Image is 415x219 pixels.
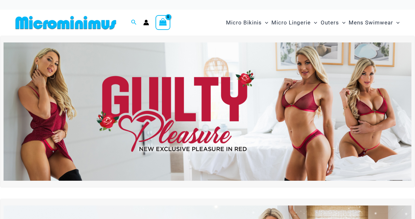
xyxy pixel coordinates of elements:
[131,19,137,27] a: Search icon link
[143,20,149,25] a: Account icon link
[393,14,400,31] span: Menu Toggle
[13,15,119,30] img: MM SHOP LOGO FLAT
[270,13,319,32] a: Micro LingerieMenu ToggleMenu Toggle
[319,13,347,32] a: OutersMenu ToggleMenu Toggle
[321,14,339,31] span: Outers
[262,14,268,31] span: Menu Toggle
[223,12,402,33] nav: Site Navigation
[226,14,262,31] span: Micro Bikinis
[349,14,393,31] span: Mens Swimwear
[156,15,170,30] a: View Shopping Cart, empty
[224,13,270,32] a: Micro BikinisMenu ToggleMenu Toggle
[347,13,401,32] a: Mens SwimwearMenu ToggleMenu Toggle
[4,42,411,181] img: Guilty Pleasures Red Lingerie
[311,14,317,31] span: Menu Toggle
[339,14,345,31] span: Menu Toggle
[271,14,311,31] span: Micro Lingerie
